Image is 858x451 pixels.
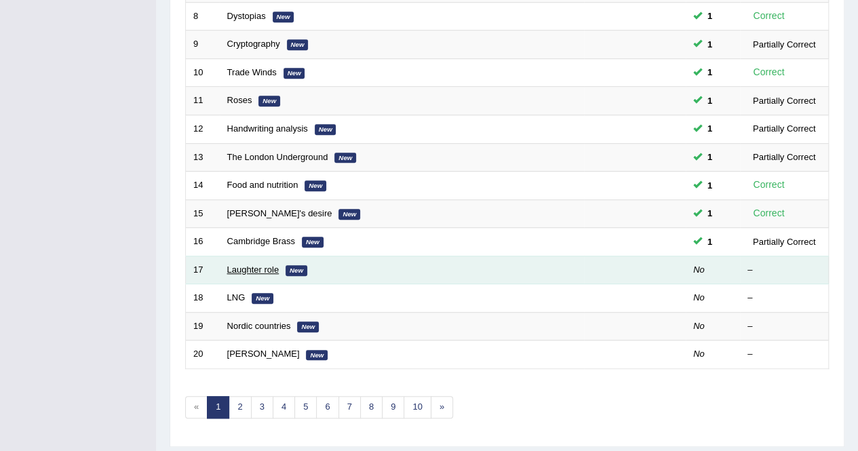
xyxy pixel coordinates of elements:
[294,396,317,418] a: 5
[693,321,705,331] em: No
[702,178,718,193] span: You can still take this question
[186,31,220,59] td: 9
[404,396,431,418] a: 10
[702,121,718,136] span: You can still take this question
[360,396,383,418] a: 8
[747,235,821,249] div: Partially Correct
[747,8,790,24] div: Correct
[693,349,705,359] em: No
[315,124,336,135] em: New
[702,235,718,249] span: You can still take this question
[747,150,821,164] div: Partially Correct
[747,94,821,108] div: Partially Correct
[702,9,718,23] span: You can still take this question
[186,228,220,256] td: 16
[747,37,821,52] div: Partially Correct
[186,58,220,87] td: 10
[334,153,356,163] em: New
[302,237,324,248] em: New
[702,65,718,79] span: You can still take this question
[227,236,295,246] a: Cambridge Brass
[702,206,718,220] span: You can still take this question
[702,150,718,164] span: You can still take this question
[229,396,251,418] a: 2
[186,256,220,284] td: 17
[252,293,273,304] em: New
[227,264,279,275] a: Laughter role
[186,172,220,200] td: 14
[747,64,790,80] div: Correct
[227,67,277,77] a: Trade Winds
[306,350,328,361] em: New
[185,396,208,418] span: «
[273,396,295,418] a: 4
[747,121,821,136] div: Partially Correct
[258,96,280,106] em: New
[186,284,220,313] td: 18
[702,37,718,52] span: You can still take this question
[286,265,307,276] em: New
[747,292,821,305] div: –
[316,396,338,418] a: 6
[251,396,273,418] a: 3
[227,349,300,359] a: [PERSON_NAME]
[431,396,453,418] a: »
[273,12,294,22] em: New
[747,205,790,221] div: Correct
[207,396,229,418] a: 1
[227,208,332,218] a: [PERSON_NAME]'s desire
[186,115,220,143] td: 12
[693,264,705,275] em: No
[747,348,821,361] div: –
[186,340,220,369] td: 20
[227,123,308,134] a: Handwriting analysis
[747,320,821,333] div: –
[287,39,309,50] em: New
[227,95,252,105] a: Roses
[227,180,298,190] a: Food and nutrition
[284,68,305,79] em: New
[186,2,220,31] td: 8
[747,177,790,193] div: Correct
[227,152,328,162] a: The London Underground
[186,312,220,340] td: 19
[227,11,266,21] a: Dystopias
[186,87,220,115] td: 11
[227,321,291,331] a: Nordic countries
[693,292,705,302] em: No
[227,292,246,302] a: LNG
[338,209,360,220] em: New
[305,180,326,191] em: New
[297,321,319,332] em: New
[227,39,280,49] a: Cryptography
[382,396,404,418] a: 9
[186,143,220,172] td: 13
[702,94,718,108] span: You can still take this question
[186,199,220,228] td: 15
[747,264,821,277] div: –
[338,396,361,418] a: 7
